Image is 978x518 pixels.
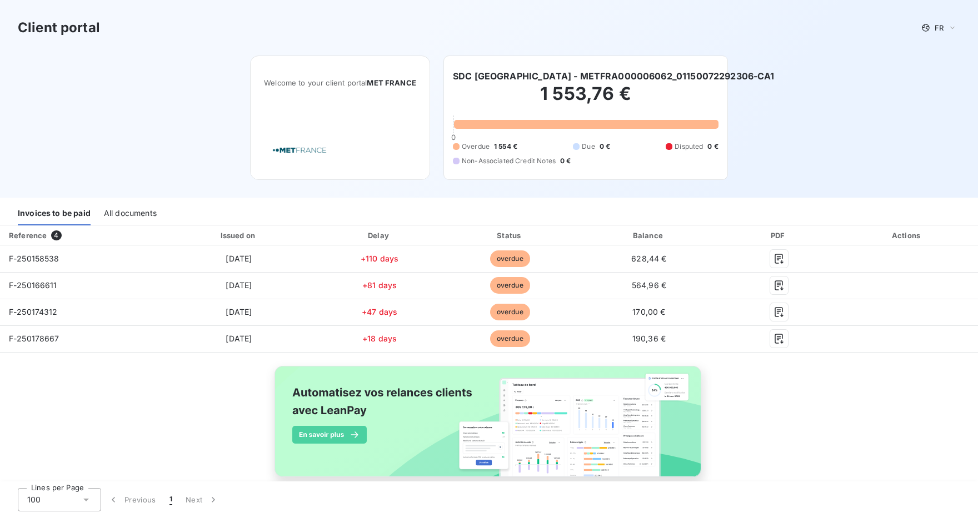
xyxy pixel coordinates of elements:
[462,156,556,166] span: Non-Associated Credit Notes
[264,134,335,166] img: Company logo
[9,307,58,316] span: F-250174312
[560,156,571,166] span: 0 €
[707,142,718,152] span: 0 €
[164,230,313,241] div: Issued on
[490,250,530,267] span: overdue
[632,307,665,316] span: 170,00 €
[226,307,252,316] span: [DATE]
[18,202,91,225] div: Invoices to be paid
[675,142,703,152] span: Disputed
[632,280,666,290] span: 564,96 €
[264,78,416,87] span: Welcome to your client portal
[490,304,530,320] span: overdue
[935,23,944,32] span: FR
[27,494,41,505] span: 100
[9,254,59,263] span: F-250158538
[367,78,416,87] span: MET FRANCE
[9,231,47,240] div: Reference
[582,142,595,152] span: Due
[631,254,666,263] span: 628,44 €
[362,280,397,290] span: +81 days
[490,277,530,294] span: overdue
[51,230,61,240] span: 4
[179,488,226,511] button: Next
[453,83,718,116] h2: 1 553,76 €
[361,254,398,263] span: +110 days
[600,142,610,152] span: 0 €
[579,230,720,241] div: Balance
[451,133,456,142] span: 0
[362,334,397,343] span: +18 days
[226,254,252,263] span: [DATE]
[723,230,834,241] div: PDF
[265,359,713,496] img: banner
[632,334,666,343] span: 190,36 €
[446,230,575,241] div: Status
[226,334,252,343] span: [DATE]
[9,280,57,290] span: F-250166611
[362,307,397,316] span: +47 days
[104,202,157,225] div: All documents
[490,330,530,347] span: overdue
[9,334,59,343] span: F-250178667
[169,494,172,505] span: 1
[839,230,976,241] div: Actions
[462,142,490,152] span: Overdue
[18,18,100,38] h3: Client portal
[494,142,517,152] span: 1 554 €
[163,488,179,511] button: 1
[101,488,163,511] button: Previous
[226,280,252,290] span: [DATE]
[318,230,441,241] div: Delay
[453,69,775,83] h6: SDC [GEOGRAPHIC_DATA] - METFRA000006062_01150072292306-CA1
